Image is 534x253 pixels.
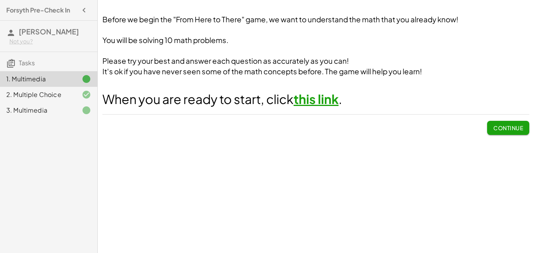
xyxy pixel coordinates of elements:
button: Continue [487,121,529,135]
span: [PERSON_NAME] [19,27,79,36]
i: Task finished and correct. [82,90,91,99]
i: Task finished. [82,74,91,84]
span: Tasks [19,59,35,67]
span: It's ok if you have never seen some of the math concepts before. The game will help you learn! [102,67,422,76]
div: 1. Multimedia [6,74,69,84]
span: You will be solving 10 math problems. [102,36,228,45]
span: Continue [493,124,523,131]
div: 2. Multiple Choice [6,90,69,99]
span: Please try your best and answer each question as accurately as you can! [102,56,349,65]
div: 3. Multimedia [6,106,69,115]
span: When you are ready to start, click [102,91,294,107]
a: this link [294,91,339,107]
span: . [339,91,342,107]
div: Not you? [9,38,91,45]
h4: Forsyth Pre-Check In [6,5,70,15]
span: Before we begin the "From Here to There" game, we want to understand the math that you already know! [102,15,458,24]
i: Task finished. [82,106,91,115]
